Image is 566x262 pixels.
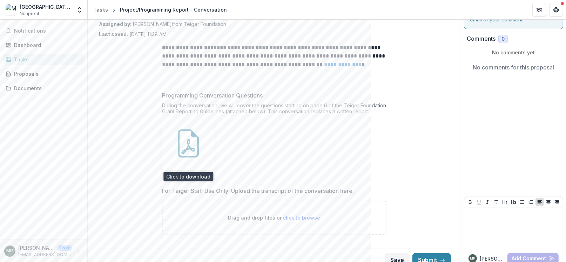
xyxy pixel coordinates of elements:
[492,198,500,206] button: Strike
[93,6,108,13] div: Tasks
[475,198,483,206] button: Underline
[75,247,83,255] button: More
[473,63,554,72] p: No comments for this proposal
[162,187,354,195] p: For Teiger Staff Use Only: Upload the transcript of the conversation here.
[99,31,128,37] strong: Last saved:
[549,3,563,17] button: Get Help
[527,198,535,206] button: Ordered List
[501,36,505,42] span: 0
[466,198,474,206] button: Bold
[14,70,79,78] div: Proposals
[90,5,230,15] nav: breadcrumb
[3,54,85,65] a: Tasks
[120,6,227,13] div: Project/Programming Report - Conversation
[20,11,39,17] span: Nonprofit
[483,198,492,206] button: Italicize
[467,49,560,56] p: No comments yet
[162,91,263,100] p: Programming Conversation Questions
[532,3,546,17] button: Partners
[165,174,211,180] span: Teiger Foundation Grant Reporting Guidelines.pdf
[99,31,167,38] p: [DATE] 11:38 AM
[18,251,72,258] p: [EMAIL_ADDRESS][DOMAIN_NAME]
[14,85,79,92] div: Documents
[228,214,321,221] p: Drag and drop files or
[3,25,85,36] button: Notifications
[544,198,553,206] button: Align Center
[162,117,215,181] div: Teiger Foundation Grant Reporting Guidelines.pdf
[75,3,85,17] button: Open entity switcher
[3,82,85,94] a: Documents
[535,198,544,206] button: Align Left
[14,28,82,34] span: Notifications
[501,198,509,206] button: Heading 1
[99,21,130,27] strong: Assigned by
[14,56,79,63] div: Tasks
[518,198,526,206] button: Bullet List
[99,20,450,28] p: : [PERSON_NAME] from Teiger Foundation
[20,3,72,11] div: [GEOGRAPHIC_DATA][US_STATE]
[3,68,85,80] a: Proposals
[18,244,55,251] p: [PERSON_NAME]
[6,4,17,15] img: Museo de Arte de Puerto Rico
[283,215,321,221] span: click to browse
[90,5,111,15] a: Tasks
[510,198,518,206] button: Heading 2
[7,249,13,253] div: Myrna Z. Pérez
[14,41,79,49] div: Dashboard
[162,102,386,117] div: During the conversation, we will cover the questions starting on page 6 of the Teiger Foundation ...
[467,35,496,42] h2: Comments
[553,198,561,206] button: Align Right
[470,257,476,260] div: Myrna Z. Pérez
[3,39,85,51] a: Dashboard
[58,245,72,251] p: User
